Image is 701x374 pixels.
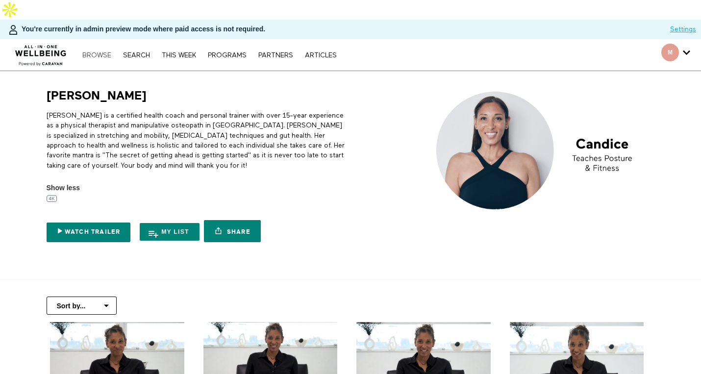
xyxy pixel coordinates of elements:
[433,88,655,213] img: Candice
[47,195,57,202] img: 4K badge
[670,25,696,34] a: Settings
[300,52,342,59] a: ARTICLES
[11,38,71,67] img: CARAVAN
[77,52,116,59] a: Browse
[157,52,201,59] a: THIS WEEK
[204,220,261,242] a: Share
[140,223,200,241] button: My list
[77,50,341,60] nav: Primary
[47,223,131,242] a: Watch Trailer
[7,24,19,36] img: person-bdfc0eaa9744423c596e6e1c01710c89950b1dff7c83b5d61d716cfd8139584f.svg
[47,88,147,103] h1: [PERSON_NAME]
[203,52,251,59] a: PROGRAMS
[253,52,298,59] a: PARTNERS
[47,183,80,193] span: Show less
[654,39,698,71] div: Secondary
[47,111,347,171] p: [PERSON_NAME] is a certified health coach and personal trainer with over 15-year experience as a ...
[118,52,155,59] a: Search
